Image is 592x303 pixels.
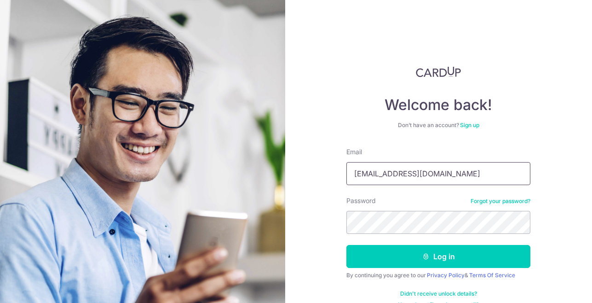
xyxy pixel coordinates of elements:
[416,66,461,77] img: CardUp Logo
[346,162,530,185] input: Enter your Email
[346,272,530,279] div: By continuing you agree to our &
[427,272,465,279] a: Privacy Policy
[346,147,362,157] label: Email
[346,96,530,114] h4: Welcome back!
[346,245,530,268] button: Log in
[400,290,477,297] a: Didn't receive unlock details?
[346,196,376,205] label: Password
[471,198,530,205] a: Forgot your password?
[346,122,530,129] div: Don’t have an account?
[460,122,479,128] a: Sign up
[469,272,515,279] a: Terms Of Service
